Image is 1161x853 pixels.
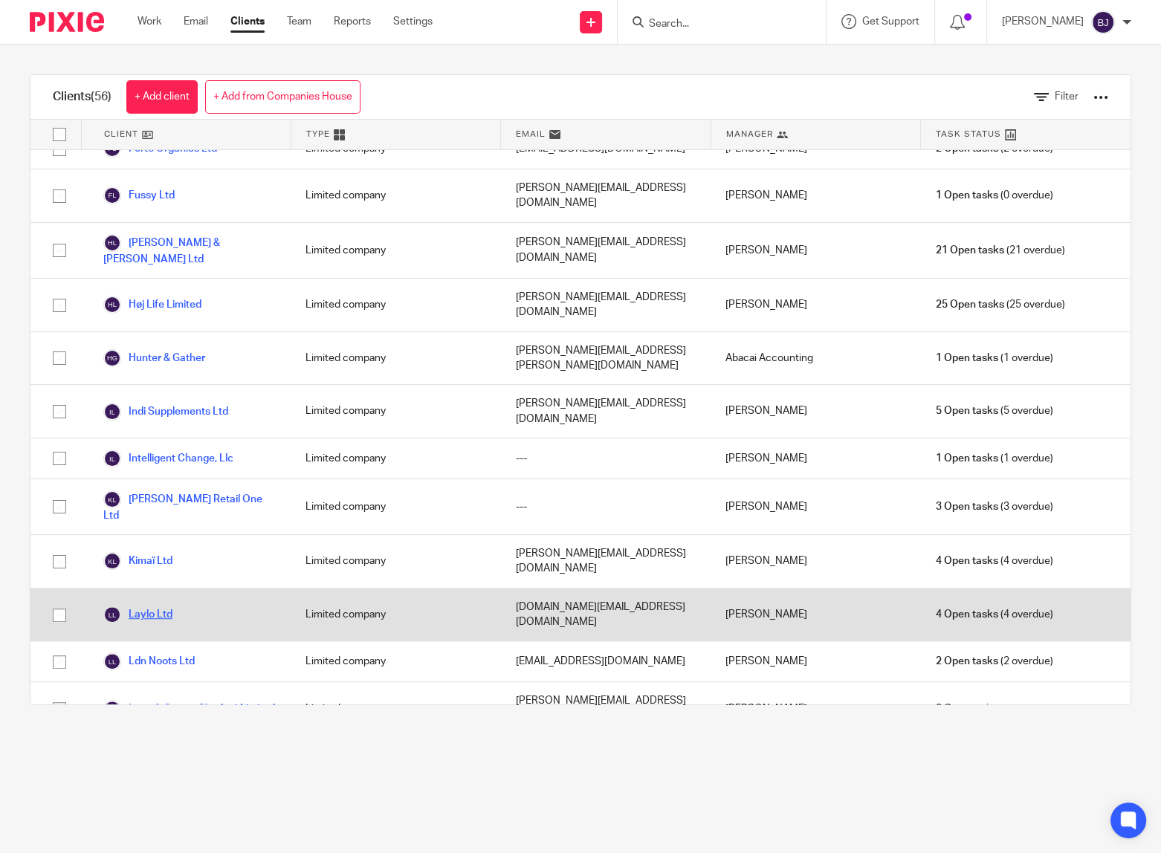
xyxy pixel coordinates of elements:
a: Høj Life Limited [103,296,201,314]
span: (21 overdue) [936,243,1065,258]
img: svg%3E [103,234,121,252]
img: svg%3E [1091,10,1115,34]
span: 1 Open tasks [936,351,998,366]
div: Limited company [291,279,500,331]
a: + Add from Companies House [205,80,360,114]
span: (25 overdue) [936,297,1065,312]
span: 25 Open tasks [936,297,1004,312]
div: --- [501,438,711,479]
span: Task Status [936,128,1001,140]
div: Limited company [291,535,500,588]
div: [PERSON_NAME][EMAIL_ADDRESS][DOMAIN_NAME] [501,223,711,278]
input: Search [647,18,781,31]
a: + Add client [126,80,198,114]
span: 1 Open tasks [936,188,998,203]
a: [PERSON_NAME] & [PERSON_NAME] Ltd [103,234,276,267]
a: Intelligent Change, Llc [103,450,233,467]
span: (3 overdue) [936,499,1053,514]
div: --- [501,479,711,534]
span: (2 overdue) [936,654,1053,669]
img: svg%3E [103,349,121,367]
span: 2 Open tasks [936,654,998,669]
div: [PERSON_NAME] [711,682,920,735]
img: svg%3E [103,606,121,623]
div: [PERSON_NAME] [711,279,920,331]
a: Laylo Ltd [103,606,172,623]
a: Lean & Green (Chorley) Limited [103,700,275,718]
span: Filter [1055,91,1078,102]
span: 0 Open tasks [936,701,997,716]
div: Limited company [291,169,500,222]
span: 3 Open tasks [936,499,998,514]
span: (0 overdue) [936,188,1053,203]
div: [PERSON_NAME][EMAIL_ADDRESS][DOMAIN_NAME] [501,535,711,588]
img: svg%3E [103,700,121,718]
a: Team [287,14,311,29]
div: [PERSON_NAME][EMAIL_ADDRESS][DOMAIN_NAME] [501,279,711,331]
span: (56) [91,91,111,103]
span: Get Support [862,16,919,27]
a: Work [138,14,161,29]
div: Limited company [291,682,500,735]
img: svg%3E [103,403,121,421]
div: [EMAIL_ADDRESS][DOMAIN_NAME] [501,641,711,681]
a: [PERSON_NAME] Retail One Ltd [103,490,276,523]
div: [PERSON_NAME][EMAIL_ADDRESS][PERSON_NAME][DOMAIN_NAME] [501,332,711,385]
a: Kimaï Ltd [103,552,172,570]
div: [PERSON_NAME] [711,641,920,681]
img: svg%3E [103,187,121,204]
a: Settings [393,14,433,29]
img: Pixie [30,12,104,32]
div: Limited company [291,588,500,641]
div: [PERSON_NAME][EMAIL_ADDRESS][DOMAIN_NAME] [501,682,711,735]
div: [PERSON_NAME][EMAIL_ADDRESS][DOMAIN_NAME] [501,169,711,222]
span: Manager [726,128,773,140]
div: Limited company [291,641,500,681]
div: Limited company [291,438,500,479]
span: (4 overdue) [936,554,1053,568]
img: svg%3E [103,296,121,314]
p: [PERSON_NAME] [1002,14,1084,29]
div: Limited company [291,332,500,385]
div: [PERSON_NAME] [711,438,920,479]
div: [PERSON_NAME] [711,479,920,534]
span: (5 overdue) [936,403,1053,418]
span: 5 Open tasks [936,403,998,418]
div: [PERSON_NAME] [711,535,920,588]
a: Clients [230,14,265,29]
span: 4 Open tasks [936,607,998,622]
a: Fussy Ltd [103,187,175,204]
span: Email [516,128,546,140]
div: [PERSON_NAME] [711,169,920,222]
a: Ldn Noots Ltd [103,652,195,670]
span: 4 Open tasks [936,554,998,568]
span: 21 Open tasks [936,243,1004,258]
div: Abacai Accounting [711,332,920,385]
span: (1 overdue) [936,351,1053,366]
a: Indi Supplements Ltd [103,403,228,421]
input: Select all [45,120,74,149]
a: Reports [334,14,371,29]
img: svg%3E [103,552,121,570]
div: [PERSON_NAME] [711,385,920,438]
img: svg%3E [103,450,121,467]
span: 1 Open tasks [936,451,998,466]
span: (4 overdue) [936,607,1053,622]
div: Limited company [291,223,500,278]
div: [PERSON_NAME] [711,223,920,278]
a: Email [184,14,208,29]
img: svg%3E [103,490,121,508]
span: Client [104,128,138,140]
img: svg%3E [103,652,121,670]
div: [DOMAIN_NAME][EMAIL_ADDRESS][DOMAIN_NAME] [501,588,711,641]
h1: Clients [53,89,111,105]
div: [PERSON_NAME] [711,588,920,641]
div: Limited company [291,479,500,534]
div: Limited company [291,385,500,438]
span: (1 overdue) [936,451,1053,466]
div: [PERSON_NAME][EMAIL_ADDRESS][DOMAIN_NAME] [501,385,711,438]
a: Hunter & Gather [103,349,205,367]
span: Type [306,128,330,140]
